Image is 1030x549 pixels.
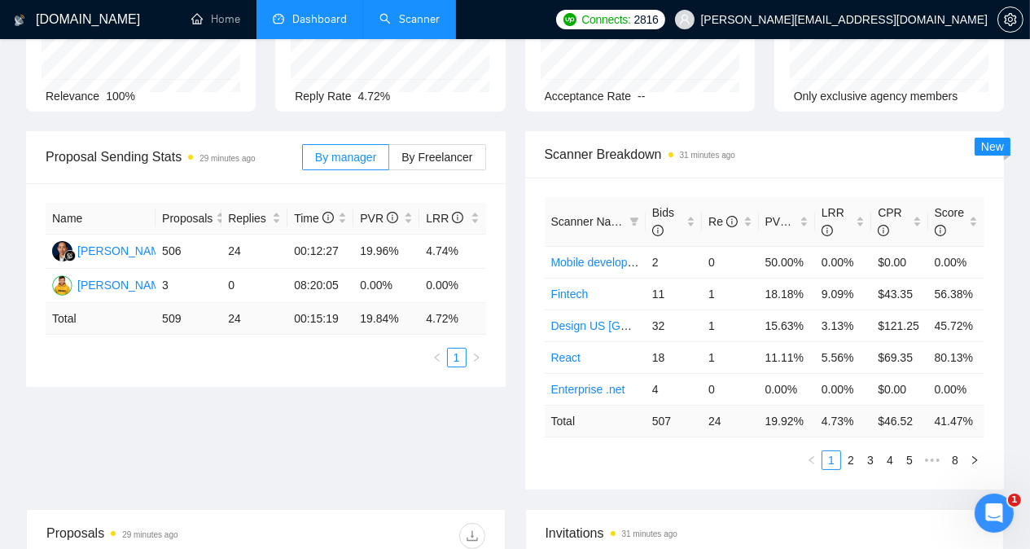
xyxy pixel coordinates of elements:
[387,212,398,223] span: info-circle
[815,246,871,278] td: 0.00%
[551,256,764,269] a: Mobile development +Flutter React Native
[900,450,919,470] li: 5
[919,450,945,470] li: Next 5 Pages
[970,455,980,465] span: right
[626,209,642,234] span: filter
[646,405,702,437] td: 507
[815,373,871,405] td: 0.00%
[156,269,221,303] td: 3
[878,225,889,236] span: info-circle
[199,154,255,163] time: 29 minutes ago
[459,523,485,549] button: download
[322,212,334,223] span: info-circle
[551,351,581,364] a: React
[221,235,287,269] td: 24
[546,523,984,543] span: Invitations
[471,353,481,362] span: right
[77,242,171,260] div: [PERSON_NAME]
[726,216,738,227] span: info-circle
[975,494,1014,533] iframe: Intercom live chat
[295,90,351,103] span: Reply Rate
[427,348,447,367] li: Previous Page
[935,225,946,236] span: info-circle
[759,246,815,278] td: 50.00%
[551,383,625,396] a: Enterprise .net
[935,206,965,237] span: Score
[861,451,879,469] a: 3
[842,451,860,469] a: 2
[794,90,958,103] span: Only exclusive agency members
[841,450,861,470] li: 2
[791,216,803,227] span: info-circle
[759,405,815,437] td: 19.92 %
[680,151,735,160] time: 31 minutes ago
[702,373,758,405] td: 0
[162,209,213,227] span: Proposals
[353,269,419,303] td: 0.00%
[807,455,817,465] span: left
[638,90,645,103] span: --
[871,341,927,373] td: $69.35
[551,288,589,301] a: Fintech
[360,212,398,225] span: PVR
[122,530,178,539] time: 29 minutes ago
[419,303,485,335] td: 4.72 %
[581,11,630,29] span: Connects:
[452,212,463,223] span: info-circle
[427,348,447,367] button: left
[14,7,25,33] img: logo
[287,269,353,303] td: 08:20:05
[871,246,927,278] td: $0.00
[46,523,265,549] div: Proposals
[652,206,674,237] span: Bids
[815,405,871,437] td: 4.73 %
[646,341,702,373] td: 18
[353,235,419,269] td: 19.96%
[221,203,287,235] th: Replies
[901,451,918,469] a: 5
[646,373,702,405] td: 4
[563,13,576,26] img: upwork-logo.png
[426,212,463,225] span: LRR
[52,278,171,291] a: AM[PERSON_NAME]
[545,90,632,103] span: Acceptance Rate
[919,450,945,470] span: •••
[191,12,240,26] a: homeHome
[878,206,902,237] span: CPR
[460,529,484,542] span: download
[928,246,984,278] td: 0.00%
[822,206,844,237] span: LRR
[448,349,466,367] a: 1
[702,405,758,437] td: 24
[802,450,822,470] button: left
[46,147,302,167] span: Proposal Sending Stats
[822,225,833,236] span: info-circle
[432,353,442,362] span: left
[702,246,758,278] td: 0
[652,225,664,236] span: info-circle
[64,250,76,261] img: gigradar-bm.png
[871,405,927,437] td: $ 46.52
[46,303,156,335] td: Total
[353,303,419,335] td: 19.84 %
[315,151,376,164] span: By manager
[622,529,677,538] time: 31 minutes ago
[981,140,1004,153] span: New
[871,310,927,341] td: $121.25
[679,14,690,25] span: user
[379,12,440,26] a: searchScanner
[419,235,485,269] td: 4.74%
[646,246,702,278] td: 2
[545,144,985,165] span: Scanner Breakdown
[156,235,221,269] td: 506
[871,373,927,405] td: $0.00
[998,13,1023,26] span: setting
[156,303,221,335] td: 509
[965,450,984,470] button: right
[629,217,639,226] span: filter
[646,278,702,310] td: 11
[156,203,221,235] th: Proposals
[946,451,964,469] a: 8
[880,450,900,470] li: 4
[815,341,871,373] td: 5.56%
